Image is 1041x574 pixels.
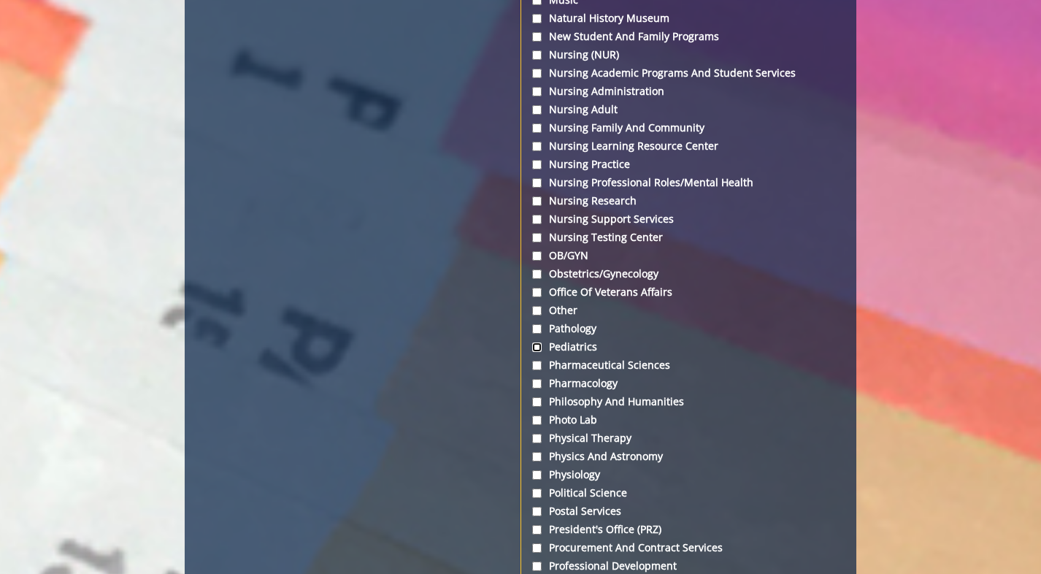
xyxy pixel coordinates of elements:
label: Natural History Museum [532,11,845,26]
label: Postal Services [532,504,845,518]
label: Nursing Support Services [532,212,845,226]
label: Nursing Practice [532,157,845,172]
label: Obstetrics/Gynecology [532,267,845,281]
label: Nursing Professional Roles/Mental Health [532,175,845,190]
label: Pathology [532,321,845,336]
label: Nursing Research [532,194,845,208]
label: Procurement and Contract Services [532,540,845,555]
label: Nursing Adult [532,102,845,117]
label: Pharmaceutical Sciences [532,358,845,372]
label: Nursing Academic Programs and Student Services [532,66,845,80]
label: Nursing Family and Community [532,120,845,135]
label: Philosophy and Humanities [532,394,845,409]
label: New Student and Family Programs [532,29,845,44]
label: Pharmacology [532,376,845,391]
label: Professional Development [532,559,845,573]
label: Pediatrics [532,340,845,354]
label: President's Office (PRZ) [532,522,845,537]
label: Physiology [532,467,845,482]
label: Other [532,303,845,318]
label: OB/GYN [532,248,845,263]
label: Physical Therapy [532,431,845,445]
label: Office of Veterans Affairs [532,285,845,299]
label: Nursing Administration [532,84,845,99]
label: Political Science [532,486,845,500]
label: Nursing Testing Center [532,230,845,245]
label: Nursing (NUR) [532,47,845,62]
label: Photo Lab [532,413,845,427]
label: Nursing Learning Resource Center [532,139,845,153]
label: Physics and Astronomy [532,449,845,464]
